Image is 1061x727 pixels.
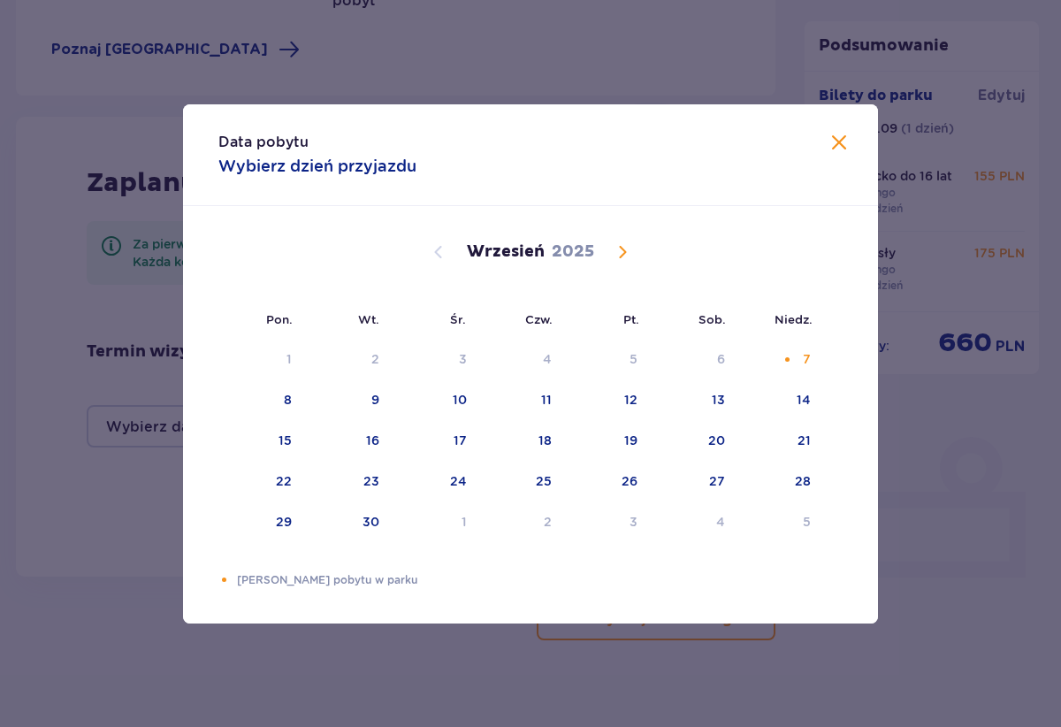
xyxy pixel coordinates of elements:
[630,513,637,531] div: 3
[218,133,309,152] p: Data pobytu
[218,463,304,501] td: Choose poniedziałek, 22 września 2025 as your check-in date. It’s available.
[650,503,737,542] td: Choose sobota, 4 października 2025 as your check-in date. It’s available.
[737,422,823,461] td: Choose niedziela, 21 września 2025 as your check-in date. It’s available.
[392,422,479,461] td: Choose środa, 17 września 2025 as your check-in date. It’s available.
[392,341,479,379] td: Not available. środa, 3 września 2025
[564,422,650,461] td: Choose piątek, 19 września 2025 as your check-in date. It’s available.
[479,341,565,379] td: Not available. czwartek, 4 września 2025
[392,503,479,542] td: Choose środa, 1 października 2025 as your check-in date. It’s available.
[454,432,467,449] div: 17
[363,472,379,490] div: 23
[392,381,479,420] td: Choose środa, 10 września 2025 as your check-in date. It’s available.
[525,312,553,326] small: Czw.
[462,513,467,531] div: 1
[479,503,565,542] td: Choose czwartek, 2 października 2025 as your check-in date. It’s available.
[218,381,304,420] td: Choose poniedziałek, 8 września 2025 as your check-in date. It’s available.
[450,472,467,490] div: 24
[467,241,545,263] p: Wrzesień
[564,381,650,420] td: Choose piątek, 12 września 2025 as your check-in date. It’s available.
[716,513,725,531] div: 4
[459,350,467,368] div: 3
[737,381,823,420] td: Choose niedziela, 14 września 2025 as your check-in date. It’s available.
[304,381,392,420] td: Choose wtorek, 9 września 2025 as your check-in date. It’s available.
[624,432,637,449] div: 19
[358,312,379,326] small: Wt.
[304,503,392,542] td: Choose wtorek, 30 września 2025 as your check-in date. It’s available.
[543,350,552,368] div: 4
[371,391,379,409] div: 9
[717,350,725,368] div: 6
[479,463,565,501] td: Choose czwartek, 25 września 2025 as your check-in date. It’s available.
[276,472,292,490] div: 22
[453,391,467,409] div: 10
[276,513,292,531] div: 29
[630,350,637,368] div: 5
[363,513,379,531] div: 30
[564,341,650,379] td: Not available. piątek, 5 września 2025
[218,503,304,542] td: Choose poniedziałek, 29 września 2025 as your check-in date. It’s available.
[479,381,565,420] td: Choose czwartek, 11 września 2025 as your check-in date. It’s available.
[366,432,379,449] div: 16
[536,472,552,490] div: 25
[544,513,552,531] div: 2
[564,503,650,542] td: Choose piątek, 3 października 2025 as your check-in date. It’s available.
[623,312,639,326] small: Pt.
[712,391,725,409] div: 13
[392,463,479,501] td: Choose środa, 24 września 2025 as your check-in date. It’s available.
[286,350,292,368] div: 1
[698,312,726,326] small: Sob.
[541,391,552,409] div: 11
[218,422,304,461] td: Choose poniedziałek, 15 września 2025 as your check-in date. It’s available.
[218,341,304,379] td: Not available. poniedziałek, 1 września 2025
[564,463,650,501] td: Choose piątek, 26 września 2025 as your check-in date. It’s available.
[266,312,293,326] small: Pon.
[237,572,843,588] p: [PERSON_NAME] pobytu w parku
[450,312,466,326] small: Śr.
[624,391,637,409] div: 12
[538,432,552,449] div: 18
[737,463,823,501] td: Choose niedziela, 28 września 2025 as your check-in date. It’s available.
[304,463,392,501] td: Choose wtorek, 23 września 2025 as your check-in date. It’s available.
[650,463,737,501] td: Choose sobota, 27 września 2025 as your check-in date. It’s available.
[775,312,813,326] small: Niedz.
[650,422,737,461] td: Choose sobota, 20 września 2025 as your check-in date. It’s available.
[709,472,725,490] div: 27
[218,156,416,177] p: Wybierz dzień przyjazdu
[650,381,737,420] td: Choose sobota, 13 września 2025 as your check-in date. It’s available.
[737,341,823,379] td: Choose niedziela, 7 września 2025 as your check-in date. It’s available.
[622,472,637,490] div: 26
[708,432,725,449] div: 20
[552,241,594,263] p: 2025
[737,503,823,542] td: Choose niedziela, 5 października 2025 as your check-in date. It’s available.
[284,391,292,409] div: 8
[279,432,292,449] div: 15
[304,422,392,461] td: Choose wtorek, 16 września 2025 as your check-in date. It’s available.
[650,341,737,379] td: Not available. sobota, 6 września 2025
[479,422,565,461] td: Choose czwartek, 18 września 2025 as your check-in date. It’s available.
[371,350,379,368] div: 2
[183,206,878,572] div: Calendar
[304,341,392,379] td: Not available. wtorek, 2 września 2025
